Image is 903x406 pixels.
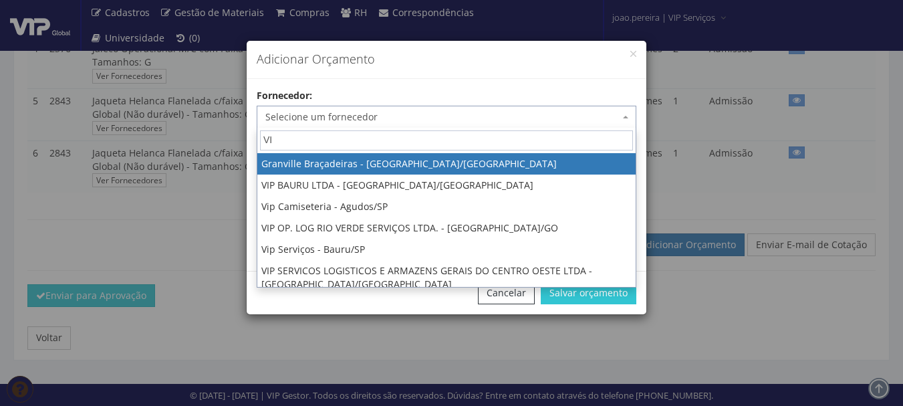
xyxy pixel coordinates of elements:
[257,153,636,175] li: Granville Braçadeiras - [GEOGRAPHIC_DATA]/[GEOGRAPHIC_DATA]
[257,89,312,102] label: Fornecedor:
[541,282,636,304] button: Salvar orçamento
[257,196,636,217] li: Vip Camiseteria - Agudos/SP
[257,175,636,196] li: VIP BAURU LTDA - [GEOGRAPHIC_DATA]/[GEOGRAPHIC_DATA]
[257,260,636,295] li: VIP SERVICOS LOGISTICOS E ARMAZENS GERAIS DO CENTRO OESTE LTDA - [GEOGRAPHIC_DATA]/[GEOGRAPHIC_DATA]
[265,110,620,124] span: Selecione um fornecedor
[257,239,636,260] li: Vip Serviços - Bauru/SP
[257,106,636,128] span: Selecione um fornecedor
[257,217,636,239] li: VIP OP. LOG RIO VERDE SERVIÇOS LTDA. - [GEOGRAPHIC_DATA]/GO
[257,51,636,68] h4: Adicionar Orçamento
[478,282,535,304] button: Cancelar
